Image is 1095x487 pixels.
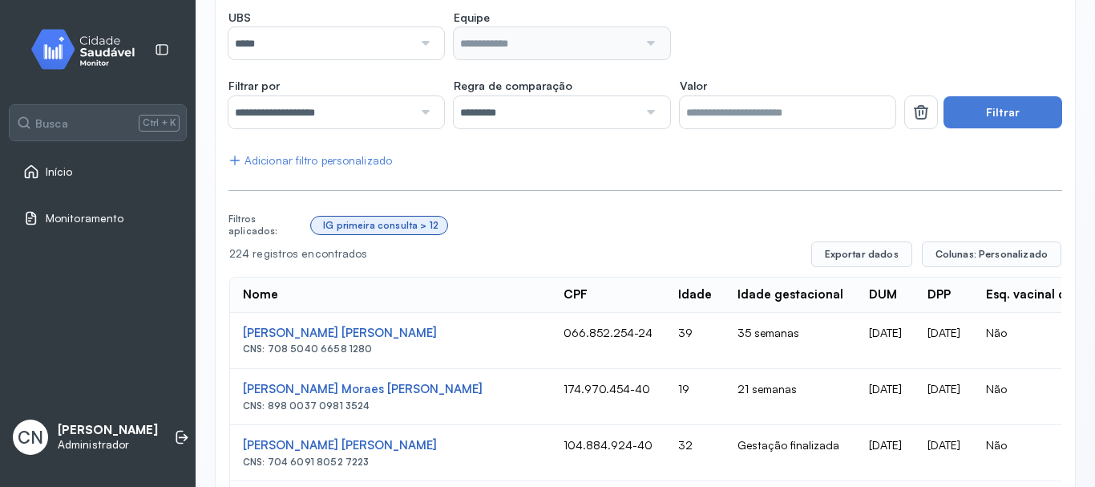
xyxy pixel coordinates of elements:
[323,220,438,231] div: IG primeira consulta > 12
[915,425,973,481] td: [DATE]
[678,287,712,302] div: Idade
[243,400,538,412] div: CNS: 898 0037 0981 3524
[665,425,725,481] td: 32
[228,213,305,237] div: Filtros aplicados:
[551,313,665,369] td: 066.852.254-24
[935,248,1048,261] span: Colunas: Personalizado
[856,313,915,369] td: [DATE]
[680,79,707,93] span: Valor
[18,427,43,448] span: CN
[915,369,973,425] td: [DATE]
[922,241,1061,267] button: Colunas: Personalizado
[228,10,251,25] span: UBS
[856,369,915,425] td: [DATE]
[869,287,897,302] div: DUM
[243,287,278,302] div: Nome
[915,313,973,369] td: [DATE]
[58,423,158,438] p: [PERSON_NAME]
[737,287,843,302] div: Idade gestacional
[551,369,665,425] td: 174.970.454-40
[228,154,392,168] div: Adicionar filtro personalizado
[243,457,538,468] div: CNS: 704 6091 8052 7223
[943,96,1062,128] button: Filtrar
[243,326,538,341] div: [PERSON_NAME] [PERSON_NAME]
[17,26,161,73] img: monitor.svg
[551,425,665,481] td: 104.884.924-40
[23,210,172,226] a: Monitoramento
[35,116,68,131] span: Busca
[46,165,73,179] span: Início
[665,369,725,425] td: 19
[229,247,798,261] div: 224 registros encontrados
[23,164,172,180] a: Início
[228,79,280,93] span: Filtrar por
[454,79,572,93] span: Regra de comparação
[856,425,915,481] td: [DATE]
[811,241,912,267] button: Exportar dados
[46,212,123,225] span: Monitoramento
[725,369,856,425] td: 21 semanas
[725,425,856,481] td: Gestação finalizada
[139,115,180,131] span: Ctrl + K
[454,10,490,25] span: Equipe
[58,438,158,452] p: Administrador
[564,287,588,302] div: CPF
[243,343,538,355] div: CNS: 708 5040 6658 1280
[243,382,538,397] div: [PERSON_NAME] Moraes [PERSON_NAME]
[927,287,951,302] div: DPP
[725,313,856,369] td: 35 semanas
[665,313,725,369] td: 39
[243,438,538,453] div: [PERSON_NAME] [PERSON_NAME]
